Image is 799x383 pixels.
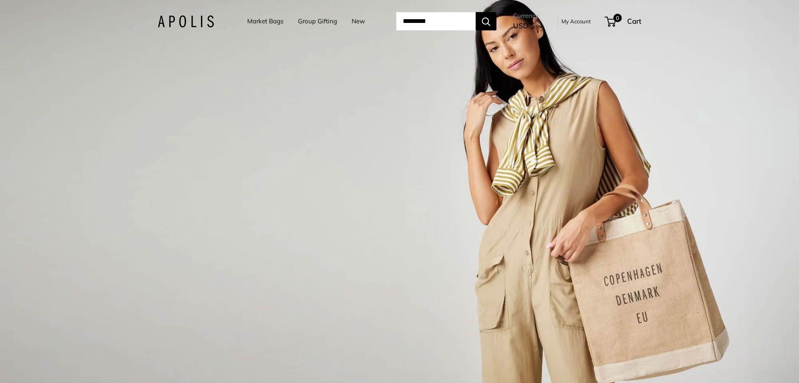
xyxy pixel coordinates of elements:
[513,19,543,33] button: USD $
[158,15,214,28] img: Apolis
[627,17,641,25] span: Cart
[513,21,535,30] span: USD $
[247,15,283,27] a: Market Bags
[561,16,591,26] a: My Account
[613,14,622,22] span: 0
[352,15,365,27] a: New
[605,15,641,28] a: 0 Cart
[513,10,543,22] span: Currency
[476,12,496,30] button: Search
[298,15,337,27] a: Group Gifting
[396,12,476,30] input: Search...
